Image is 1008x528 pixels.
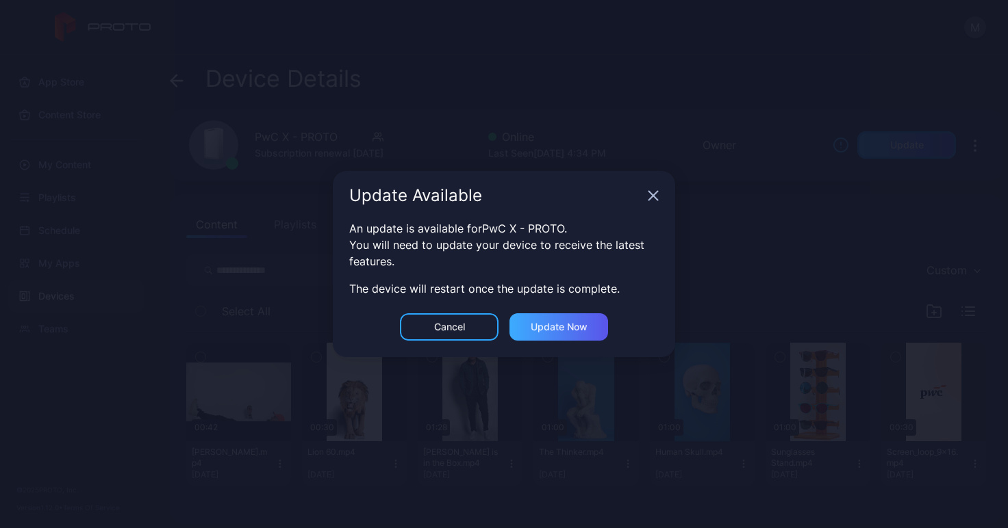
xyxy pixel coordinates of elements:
button: Update now [509,313,608,341]
div: Cancel [434,321,465,332]
div: The device will restart once the update is complete. [349,280,659,297]
div: Update Available [349,187,642,204]
div: You will need to update your device to receive the latest features. [349,237,659,269]
div: Update now [531,321,588,332]
div: An update is available for PwC X - PROTO . [349,220,659,237]
button: Cancel [400,313,499,341]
